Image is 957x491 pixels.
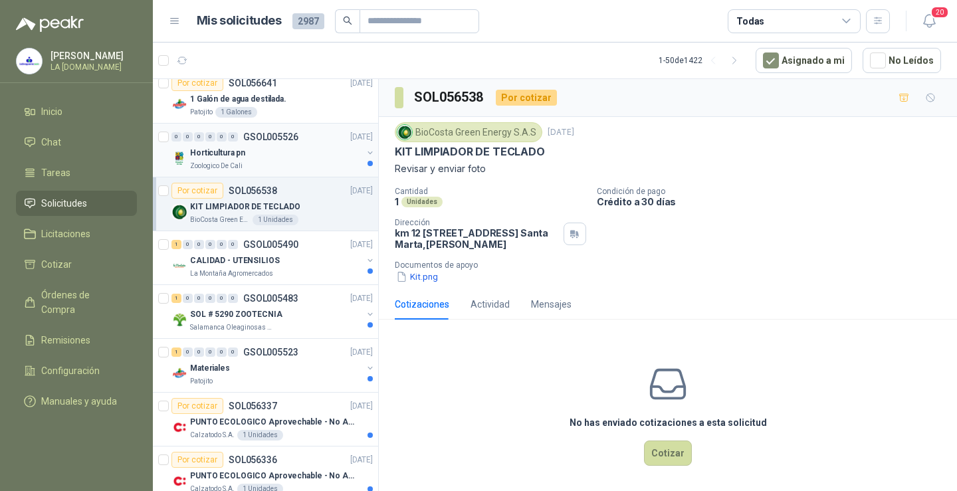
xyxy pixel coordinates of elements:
div: 1 [171,294,181,303]
p: GSOL005526 [243,132,298,142]
p: Cantidad [395,187,586,196]
div: 1 Unidades [253,215,298,225]
div: 1 [171,347,181,357]
p: Patojito [190,376,213,387]
img: Company Logo [171,365,187,381]
div: 0 [217,132,227,142]
img: Company Logo [171,312,187,328]
p: km 12 [STREET_ADDRESS] Santa Marta , [PERSON_NAME] [395,227,558,250]
div: 0 [217,347,227,357]
button: No Leídos [863,48,941,73]
p: La Montaña Agromercados [190,268,273,279]
p: [DATE] [350,346,373,359]
img: Company Logo [171,473,187,489]
div: Por cotizar [171,75,223,91]
div: 0 [228,132,238,142]
div: BioCosta Green Energy S.A.S [395,122,542,142]
div: 0 [194,240,204,249]
div: Actividad [471,297,510,312]
div: 0 [205,132,215,142]
button: Asignado a mi [756,48,852,73]
p: [PERSON_NAME] [51,51,134,60]
img: Company Logo [171,96,187,112]
p: GSOL005483 [243,294,298,303]
p: SOL056538 [229,186,277,195]
p: [DATE] [350,185,373,197]
p: Materiales [190,362,230,375]
span: Inicio [41,104,62,119]
h3: No has enviado cotizaciones a esta solicitud [570,415,767,430]
p: KIT LIMPIADOR DE TECLADO [395,145,545,159]
div: Unidades [401,197,443,207]
img: Company Logo [171,258,187,274]
div: Por cotizar [171,452,223,468]
img: Company Logo [397,125,412,140]
div: Cotizaciones [395,297,449,312]
p: KIT LIMPIADOR DE TECLADO [190,201,300,213]
div: 0 [194,294,204,303]
a: Configuración [16,358,137,383]
div: 0 [183,132,193,142]
button: Cotizar [644,441,692,466]
div: 0 [183,347,193,357]
div: Por cotizar [171,398,223,414]
a: Tareas [16,160,137,185]
p: SOL # 5290 ZOOTECNIA [190,308,282,321]
p: CALIDAD - UTENSILIOS [190,254,280,267]
span: Manuales y ayuda [41,394,117,409]
h3: SOL056538 [414,87,485,108]
p: BioCosta Green Energy S.A.S [190,215,250,225]
p: [DATE] [350,454,373,466]
a: 1 0 0 0 0 0 GSOL005523[DATE] Company LogoMaterialesPatojito [171,344,375,387]
a: Cotizar [16,252,137,277]
p: Condición de pago [597,187,952,196]
p: 1 Galón de agua destilada. [190,93,286,106]
img: Company Logo [171,150,187,166]
div: 0 [205,347,215,357]
p: [DATE] [350,77,373,90]
div: 0 [228,294,238,303]
a: 1 0 0 0 0 0 GSOL005490[DATE] Company LogoCALIDAD - UTENSILIOSLa Montaña Agromercados [171,237,375,279]
a: 0 0 0 0 0 0 GSOL005526[DATE] Company LogoHorticultura pnZoologico De Cali [171,129,375,171]
span: 2987 [292,13,324,29]
p: Salamanca Oleaginosas SAS [190,322,274,333]
span: Cotizar [41,257,72,272]
p: Patojito [190,107,213,118]
p: Dirección [395,218,558,227]
a: Por cotizarSOL056538[DATE] Company LogoKIT LIMPIADOR DE TECLADOBioCosta Green Energy S.A.S1 Unidades [153,177,378,231]
span: 20 [930,6,949,19]
p: LA [DOMAIN_NAME] [51,63,134,71]
a: Remisiones [16,328,137,353]
span: Tareas [41,165,70,180]
p: Horticultura pn [190,147,245,159]
a: Inicio [16,99,137,124]
p: 1 [395,196,399,207]
a: Licitaciones [16,221,137,246]
div: 0 [205,240,215,249]
p: [DATE] [548,126,574,139]
div: 0 [194,132,204,142]
img: Company Logo [171,204,187,220]
p: Revisar y enviar foto [395,161,941,176]
div: Por cotizar [171,183,223,199]
p: [DATE] [350,292,373,305]
a: 1 0 0 0 0 0 GSOL005483[DATE] Company LogoSOL # 5290 ZOOTECNIASalamanca Oleaginosas SAS [171,290,375,333]
div: 1 [171,240,181,249]
span: Chat [41,135,61,149]
p: GSOL005490 [243,240,298,249]
div: 1 - 50 de 1422 [659,50,745,71]
a: Solicitudes [16,191,137,216]
div: 0 [183,240,193,249]
div: 1 Galones [215,107,257,118]
img: Company Logo [171,419,187,435]
img: Company Logo [17,49,42,74]
div: 0 [228,240,238,249]
button: 20 [917,9,941,33]
div: 0 [194,347,204,357]
span: Licitaciones [41,227,90,241]
p: GSOL005523 [243,347,298,357]
p: SOL056337 [229,401,277,411]
div: 0 [205,294,215,303]
p: SOL056641 [229,78,277,88]
span: search [343,16,352,25]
